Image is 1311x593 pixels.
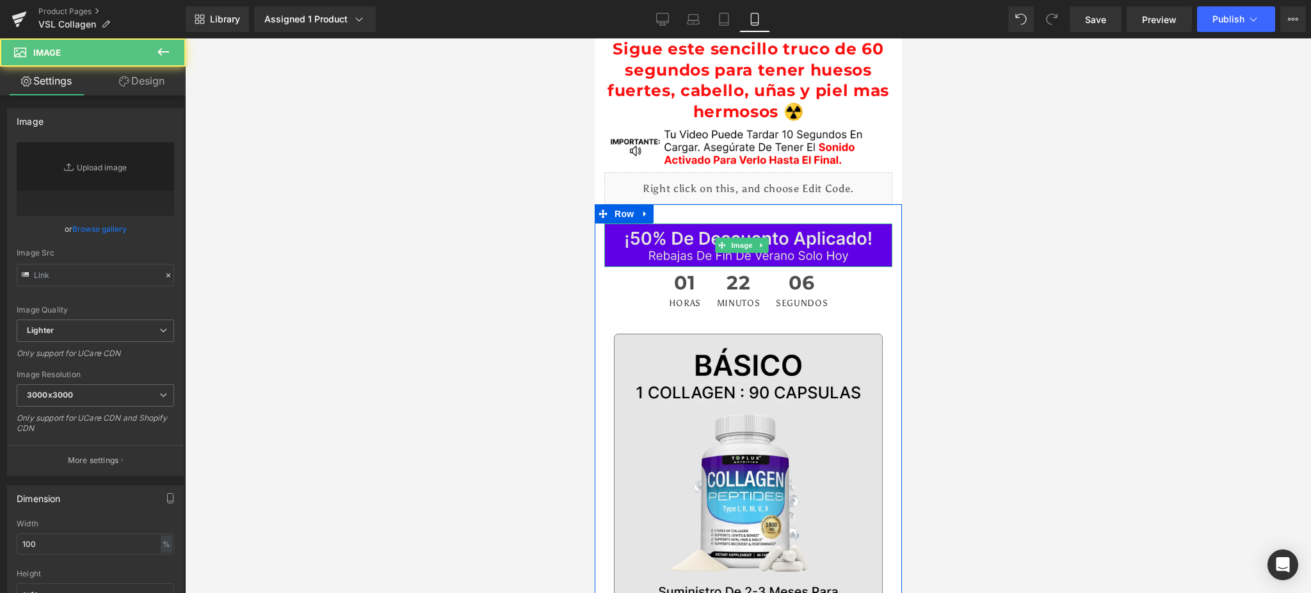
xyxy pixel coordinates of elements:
a: Desktop [647,6,678,32]
div: or [17,222,174,236]
a: Mobile [739,6,770,32]
div: Open Intercom Messenger [1267,549,1298,580]
span: 06 [181,235,233,261]
button: Redo [1039,6,1065,32]
a: Tablet [709,6,739,32]
span: huesos fuertes, cabello, uñas y piel mas hermosos ☢️ [13,22,294,83]
a: Expand / Collapse [42,166,59,185]
div: Height [17,569,174,578]
div: Width [17,519,174,528]
span: Image [33,47,61,58]
div: % [161,535,172,553]
button: Publish [1197,6,1275,32]
div: Image Src [17,248,174,257]
button: More [1280,6,1306,32]
span: Preview [1142,13,1177,26]
span: VSL Collagen [38,19,96,29]
a: Design [95,67,188,95]
span: Save [1085,13,1106,26]
span: Image [134,199,161,215]
span: Library [210,13,240,25]
b: Lighter [27,325,54,335]
span: Publish [1212,14,1244,24]
span: Minutos [122,261,166,270]
button: Undo [1008,6,1034,32]
a: New Library [186,6,249,32]
input: auto [17,533,174,555]
div: Image [17,109,44,127]
button: More settings [8,445,183,475]
a: Browse gallery [72,218,127,240]
div: Dimension [17,486,61,504]
a: Expand / Collapse [161,199,174,215]
span: Sigue este sencillo truco de 60 segundos para tener [18,1,289,41]
span: Row [17,166,42,185]
a: Laptop [678,6,709,32]
div: Only support for UCare CDN and Shopify CDN [17,413,174,442]
span: Segundos [181,261,233,270]
b: 3000x3000 [27,390,73,400]
a: Preview [1127,6,1192,32]
a: Product Pages [38,6,186,17]
div: Image Resolution [17,370,174,379]
div: Only support for UCare CDN [17,348,174,367]
span: 01 [74,235,106,261]
div: Image Quality [17,305,174,314]
div: Assigned 1 Product [264,13,366,26]
span: 22 [122,235,166,261]
span: Horas [74,261,106,270]
input: Link [17,264,174,286]
p: More settings [68,455,119,466]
